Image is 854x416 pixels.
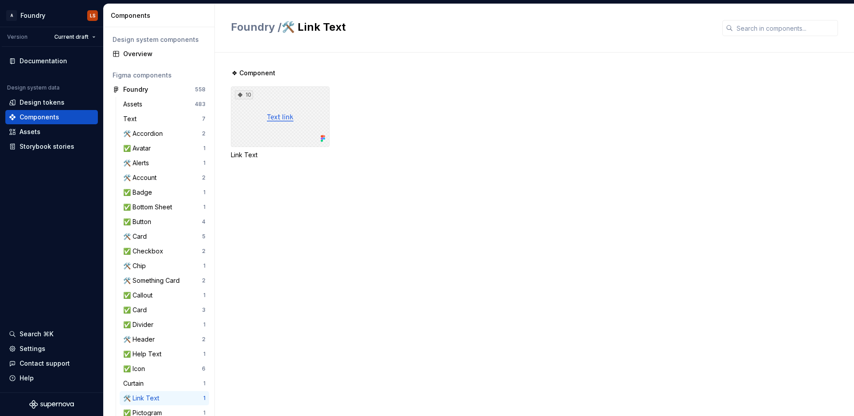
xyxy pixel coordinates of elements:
[54,33,89,41] span: Current draft
[202,115,205,122] div: 7
[20,11,45,20] div: Foundry
[5,95,98,110] a: Design tokens
[20,374,34,383] div: Help
[120,200,209,214] a: ✅ Bottom Sheet1
[5,356,98,371] button: Contact support
[123,320,157,329] div: ✅ Divider
[123,188,156,197] div: ✅ Badge
[232,69,275,77] span: ❖ Component
[123,49,205,58] div: Overview
[7,33,28,41] div: Version
[123,261,149,270] div: 🛠️ Chip
[123,203,176,212] div: ✅ Bottom Sheet
[20,57,67,65] div: Documentation
[120,391,209,405] a: 🛠️ Link Text1
[120,215,209,229] a: ✅ Button4
[111,11,211,20] div: Components
[203,159,205,167] div: 1
[123,159,153,167] div: 🛠️ Alerts
[203,380,205,387] div: 1
[6,10,17,21] div: A
[123,276,183,285] div: 🛠️ Something Card
[120,244,209,258] a: ✅ Checkbox2
[120,303,209,317] a: ✅ Card3
[123,379,147,388] div: Curtain
[109,47,209,61] a: Overview
[123,247,167,256] div: ✅ Checkbox
[120,141,209,155] a: ✅ Avatar1
[123,85,148,94] div: Foundry
[203,262,205,269] div: 1
[5,371,98,385] button: Help
[7,84,60,91] div: Design system data
[203,204,205,211] div: 1
[120,376,209,391] a: Curtain1
[203,145,205,152] div: 1
[202,233,205,240] div: 5
[90,12,96,19] div: LS
[120,259,209,273] a: 🛠️ Chip1
[202,218,205,225] div: 4
[733,20,838,36] input: Search in components...
[123,232,150,241] div: 🛠️ Card
[5,342,98,356] a: Settings
[231,20,282,33] span: Foundry /
[231,151,330,159] div: Link Text
[120,318,209,332] a: ✅ Divider1
[29,400,74,409] svg: Supernova Logo
[5,327,98,341] button: Search ⌘K
[120,156,209,170] a: 🛠️ Alerts1
[195,101,205,108] div: 483
[123,350,165,359] div: ✅ Help Text
[203,321,205,328] div: 1
[120,273,209,288] a: 🛠️ Something Card2
[203,351,205,358] div: 1
[113,71,205,80] div: Figma components
[120,171,209,185] a: 🛠️ Account2
[202,130,205,137] div: 2
[120,112,209,126] a: Text7
[120,332,209,347] a: 🛠️ Header2
[123,306,150,314] div: ✅ Card
[231,86,330,159] div: 10Link Text
[202,365,205,372] div: 6
[123,173,160,182] div: 🛠️ Account
[123,335,158,344] div: 🛠️ Header
[120,362,209,376] a: ✅ Icon6
[20,98,64,107] div: Design tokens
[202,277,205,284] div: 2
[120,347,209,361] a: ✅ Help Text1
[120,185,209,200] a: ✅ Badge1
[2,6,101,25] button: AFoundryLS
[203,395,205,402] div: 1
[123,364,149,373] div: ✅ Icon
[50,31,100,43] button: Current draft
[123,291,156,300] div: ✅ Callout
[123,144,154,153] div: ✅ Avatar
[113,35,205,44] div: Design system components
[20,142,74,151] div: Storybook stories
[123,100,146,109] div: Assets
[20,113,59,122] div: Components
[5,125,98,139] a: Assets
[123,129,166,138] div: 🛠️ Accordion
[123,217,155,226] div: ✅ Button
[120,229,209,244] a: 🛠️ Card5
[20,344,45,353] div: Settings
[20,359,70,368] div: Contact support
[203,189,205,196] div: 1
[202,336,205,343] div: 2
[203,292,205,299] div: 1
[5,139,98,154] a: Storybook stories
[123,114,140,123] div: Text
[202,306,205,314] div: 3
[20,330,53,339] div: Search ⌘K
[123,394,163,403] div: 🛠️ Link Text
[120,288,209,302] a: ✅ Callout1
[235,90,253,99] div: 10
[5,110,98,124] a: Components
[5,54,98,68] a: Documentation
[195,86,205,93] div: 558
[20,127,40,136] div: Assets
